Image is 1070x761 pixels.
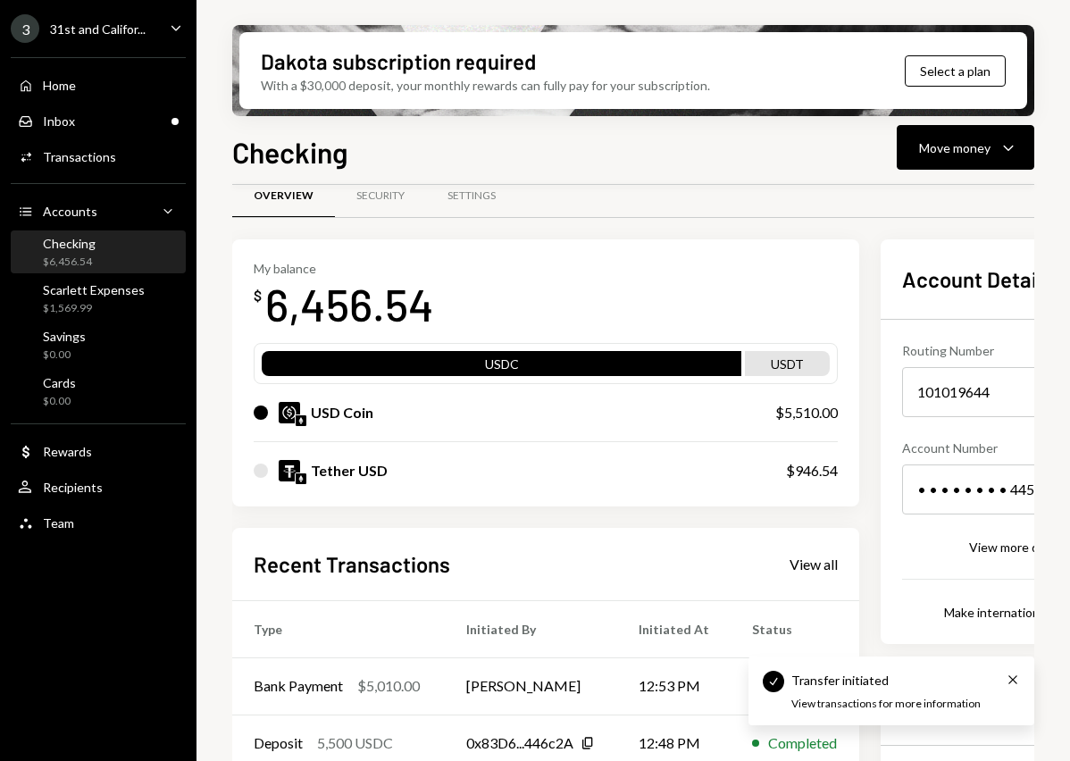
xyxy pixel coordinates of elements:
div: View all [790,556,838,573]
div: View transactions for more information [791,697,981,712]
div: 31st and Califor... [50,21,146,37]
div: Rewards [43,444,92,459]
div: 3 [11,14,39,43]
a: Rewards [11,435,186,467]
div: $0.00 [43,347,86,363]
div: View more details [969,539,1069,555]
a: Accounts [11,195,186,227]
div: Savings [43,329,86,344]
div: Accounts [43,204,97,219]
div: Inbox [43,113,75,129]
a: Transactions [11,140,186,172]
div: Home [43,78,76,93]
div: $946.54 [786,460,838,481]
a: Home [11,69,186,101]
div: 6,456.54 [265,276,434,332]
h1: Checking [232,134,348,170]
div: $0.00 [43,394,76,409]
a: Inbox [11,105,186,137]
th: Initiated At [617,600,731,657]
a: Security [335,173,426,219]
img: USDC [279,402,300,423]
td: [PERSON_NAME] [445,657,617,715]
div: 5,500 USDC [317,732,393,754]
div: Cards [43,375,76,390]
h2: Recent Transactions [254,549,450,579]
a: Scarlett Expenses$1,569.99 [11,277,186,320]
div: Recipients [43,480,103,495]
a: Savings$0.00 [11,323,186,366]
div: Tether USD [311,460,388,481]
div: $1,569.99 [43,301,145,316]
div: Security [356,188,405,204]
th: Initiated By [445,600,617,657]
img: ethereum-mainnet [296,473,306,484]
img: ethereum-mainnet [296,415,306,426]
div: Settings [447,188,496,204]
div: $6,456.54 [43,255,96,270]
button: Move money [897,125,1034,170]
div: My balance [254,261,434,276]
div: Transactions [43,149,116,164]
a: Team [11,506,186,539]
a: Recipients [11,471,186,503]
a: View all [790,554,838,573]
div: Completed [768,732,837,754]
div: USDC [262,355,741,380]
th: Type [232,600,445,657]
div: Transfer initiated [791,671,889,690]
td: 12:53 PM [617,657,731,715]
div: Bank Payment [254,675,343,697]
img: USDT [279,460,300,481]
div: Dakota subscription required [261,46,536,76]
div: Checking [43,236,96,251]
div: 0x83D6...446c2A [466,732,573,754]
th: Status [731,600,859,657]
div: $5,510.00 [775,402,838,423]
div: Deposit [254,732,303,754]
a: Settings [426,173,517,219]
a: Cards$0.00 [11,370,186,413]
button: Select a plan [905,55,1006,87]
div: USD Coin [311,402,373,423]
div: USDT [745,355,830,380]
div: Overview [254,188,313,204]
div: Move money [919,138,991,157]
div: Scarlett Expenses [43,282,145,297]
div: Team [43,515,74,531]
a: Checking$6,456.54 [11,230,186,273]
div: With a $30,000 deposit, your monthly rewards can fully pay for your subscription. [261,76,710,95]
div: $5,010.00 [357,675,420,697]
div: $ [254,287,262,305]
a: Overview [232,173,335,219]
